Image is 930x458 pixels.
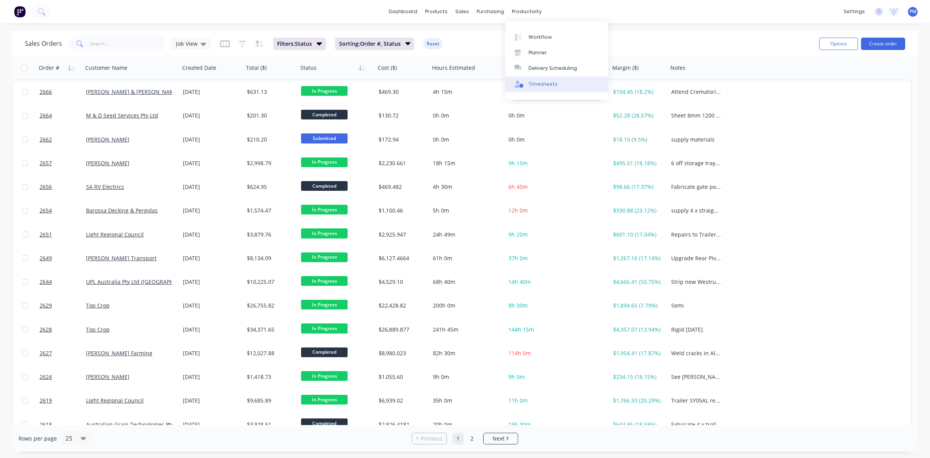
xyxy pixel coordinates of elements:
div: [DATE] [183,397,241,404]
div: $26,755.82 [247,302,293,309]
span: 0h 0m [508,112,525,119]
span: 2664 [40,112,52,119]
div: 5h 0m [433,207,499,214]
span: 2618 [40,421,52,429]
div: $8,980.023 [379,349,424,357]
div: $18.15 (9.5%) [613,136,662,143]
div: 0h 0m [433,136,499,143]
a: 2656 [40,175,86,199]
div: $631.13 [247,88,293,96]
div: products [421,6,451,17]
div: purchasing [473,6,508,17]
span: Completed [301,418,348,428]
a: M & D Seed Services Pty Ltd [86,112,158,119]
div: $2,998.79 [247,159,293,167]
div: productivity [508,6,546,17]
span: Job View [176,40,198,48]
span: 2656 [40,183,52,191]
div: Status [300,64,317,72]
a: Light Regional Council [86,397,144,404]
span: 9h 15m [508,159,528,167]
div: $130.72 [379,112,424,119]
div: 9h 0m [433,373,499,381]
div: [DATE] [183,159,241,167]
button: Options [819,38,858,50]
div: $172.94 [379,136,424,143]
div: $4,529.10 [379,278,424,286]
div: supply 4 x straight sections @ 4m and 4 x crank posts as per drawing. [671,207,721,214]
div: [DATE] [183,207,241,214]
div: $2,925.947 [379,231,424,239]
a: Previous page [412,435,446,442]
span: Filters: Status [277,40,312,48]
a: 2649 [40,247,86,270]
div: $98.66 (17.37%) [613,183,662,191]
div: $4,357.07 (13.94%) [613,326,662,334]
span: 2644 [40,278,52,286]
div: $201.30 [247,112,293,119]
span: Previous [420,435,443,442]
div: $1,894.65 (7.79%) [613,302,662,309]
span: In Progress [301,86,348,96]
div: $22,428.82 [379,302,424,309]
span: In Progress [301,228,348,238]
span: 9h 20m [508,231,528,238]
div: $1,766.33 (20.29%) [613,397,662,404]
div: $495.51 (18.18%) [613,159,662,167]
div: $234.15 (18.15%) [613,373,662,381]
a: Workflow [505,29,608,45]
div: Trailer SY05AL requiring work from inspection dated [DATE] [671,397,721,404]
span: 2649 [40,254,52,262]
span: PM [909,8,916,15]
div: $4,666.41 (50.75%) [613,278,662,286]
div: Total ($) [246,64,267,72]
span: 2629 [40,302,52,309]
div: 18h 15m [433,159,499,167]
a: [PERSON_NAME] [86,373,129,380]
div: Weld cracks in Aluminum Tipper as shown Spoke to customer - [DATE] - Reset Pivots if possible and... [671,349,721,357]
div: $330.88 (23.12%) [613,207,662,214]
div: Fabricate gate post to drawings [671,183,721,191]
div: 0h 0m [433,112,499,119]
div: Upgrade Rear Pivots to 50mm [671,254,721,262]
div: [DATE] [183,302,241,309]
button: Filters:Status [273,38,326,50]
div: 68h 40m [433,278,499,286]
span: 2651 [40,231,52,239]
a: Page 1 is your current page [452,433,464,444]
span: 8h 30m [508,302,528,309]
div: Customer Name [85,64,127,72]
span: 144h 15m [508,326,534,333]
div: Strip new Westrupp, sand and paint in Hannaford Blue (using 2 Pack paint) No allowance made to re... [671,278,721,286]
div: $8,134.09 [247,254,293,262]
div: supply materials [671,136,721,143]
div: $10,225.07 [247,278,293,286]
a: 2644 [40,270,86,294]
a: Delivery Scheduling [505,60,608,76]
img: Factory [14,6,26,17]
a: Next page [484,435,518,442]
div: $1,574.47 [247,207,293,214]
div: $104.45 (18.2%) [613,88,662,96]
div: 20h 0m [433,421,499,429]
a: UPL Australia Pty Ltd ([GEOGRAPHIC_DATA]) [86,278,198,285]
div: Timesheets [529,81,558,88]
div: 241h 45m [433,326,499,334]
div: [DATE] [183,421,241,429]
div: [DATE] [183,231,241,239]
div: $3,928.51 [247,421,293,429]
span: 2657 [40,159,52,167]
span: In Progress [301,323,348,333]
span: 2624 [40,373,52,381]
div: Planner [529,49,547,56]
a: 2666 [40,80,86,104]
a: Planner [505,45,608,60]
div: [DATE] [183,183,241,191]
div: Order # [39,64,59,72]
div: [DATE] [183,326,241,334]
a: [PERSON_NAME] [86,136,129,143]
span: 0h 0m [508,136,525,143]
span: Next [493,435,505,442]
span: Completed [301,181,348,191]
span: 2628 [40,326,52,334]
